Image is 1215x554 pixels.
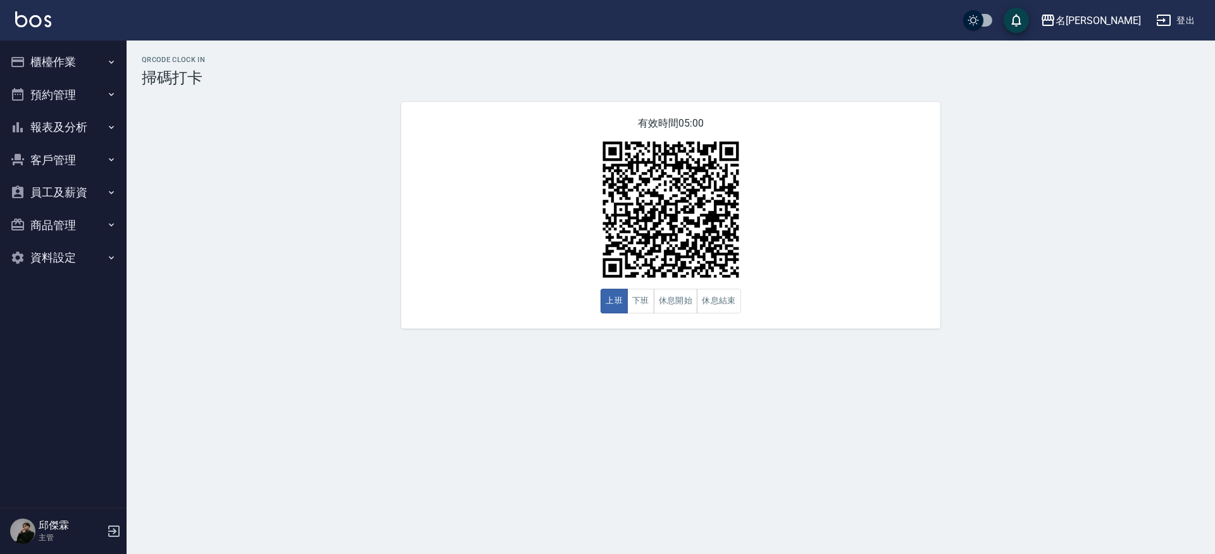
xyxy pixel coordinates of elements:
button: 資料設定 [5,241,121,274]
button: 員工及薪資 [5,176,121,209]
img: Logo [15,11,51,27]
button: 預約管理 [5,79,121,111]
button: 上班 [601,289,628,313]
button: save [1004,8,1029,33]
button: 下班 [627,289,654,313]
p: 主管 [39,532,103,543]
button: 商品管理 [5,209,121,242]
button: 休息開始 [654,289,698,313]
button: 名[PERSON_NAME] [1035,8,1146,34]
button: 登出 [1151,9,1200,32]
div: 有效時間 05:00 [401,102,940,329]
button: 客戶管理 [5,144,121,177]
button: 休息結束 [697,289,741,313]
h2: QRcode Clock In [142,56,1200,64]
img: Person [10,519,35,544]
button: 報表及分析 [5,111,121,144]
h5: 邱傑霖 [39,519,103,532]
h3: 掃碼打卡 [142,69,1200,87]
button: 櫃檯作業 [5,46,121,79]
div: 名[PERSON_NAME] [1056,13,1141,28]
